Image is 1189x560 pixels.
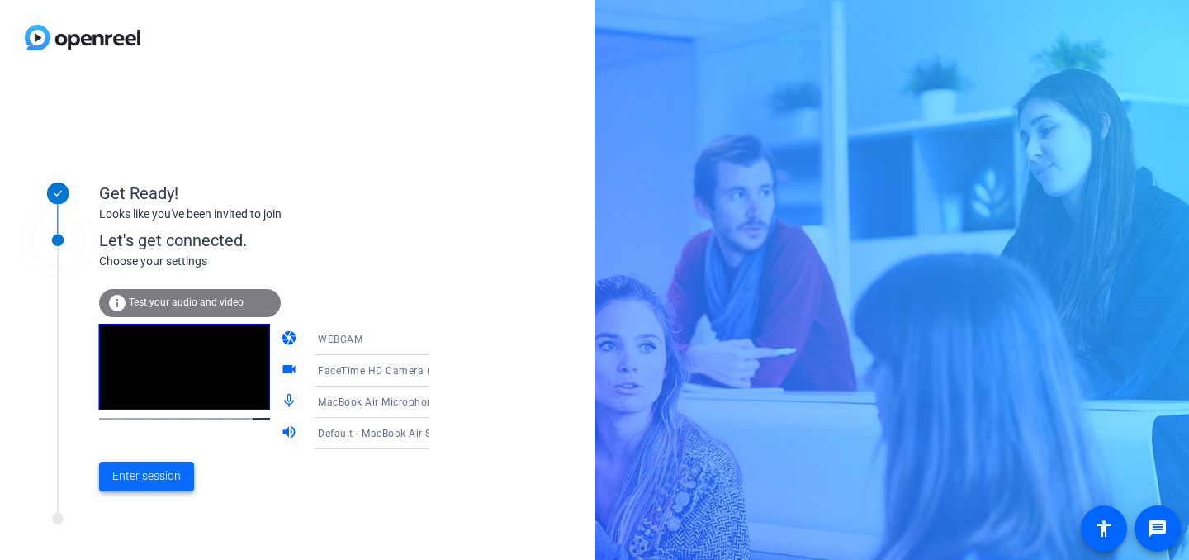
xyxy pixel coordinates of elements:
mat-icon: accessibility [1094,519,1114,539]
mat-icon: volume_up [281,424,301,444]
div: Get Ready! [99,181,429,206]
span: Enter session [112,467,181,485]
mat-icon: info [107,293,127,313]
mat-icon: videocam [281,361,301,381]
mat-icon: mic_none [281,392,301,412]
div: Choose your settings [99,253,463,270]
div: Let's get connected. [99,228,463,253]
span: Default - MacBook Air Speakers (Built-in) [318,426,514,439]
div: Looks like you've been invited to join [99,206,429,223]
span: WEBCAM [318,334,362,345]
span: MacBook Air Microphone (Built-in) [318,395,483,408]
button: Enter session [99,462,194,491]
span: Test your audio and video [129,297,244,308]
mat-icon: camera [281,330,301,349]
span: FaceTime HD Camera (1C1C:B782) [318,363,488,377]
mat-icon: message [1148,519,1168,539]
